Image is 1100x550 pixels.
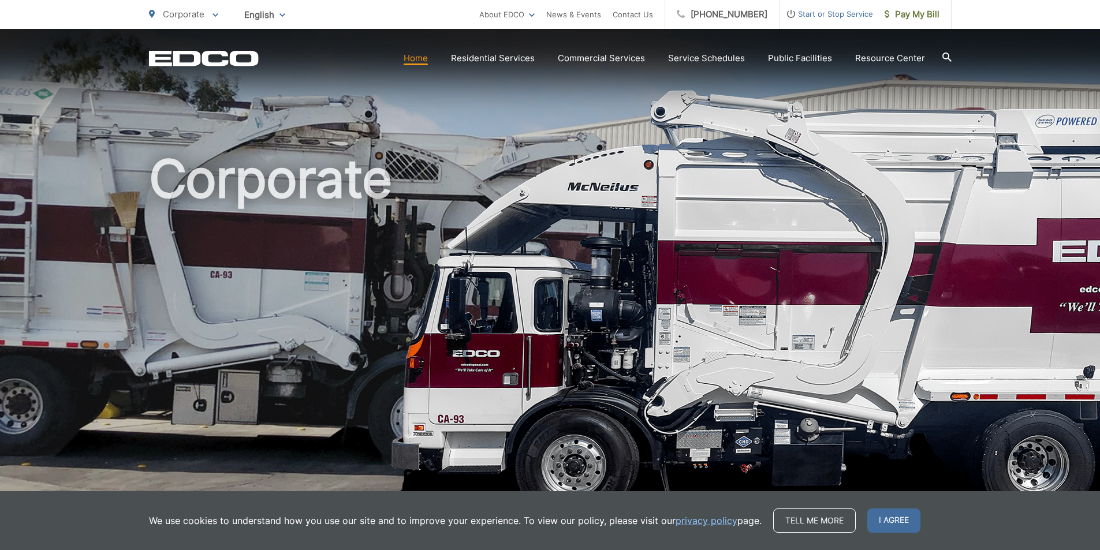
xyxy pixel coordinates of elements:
[163,9,204,20] span: Corporate
[768,51,832,65] a: Public Facilities
[676,514,737,527] a: privacy policy
[867,508,920,533] span: I agree
[855,51,925,65] a: Resource Center
[885,8,939,21] span: Pay My Bill
[773,508,856,533] a: Tell me more
[149,150,952,515] h1: Corporate
[546,8,601,21] a: News & Events
[236,5,294,25] span: English
[558,51,645,65] a: Commercial Services
[668,51,745,65] a: Service Schedules
[149,514,762,527] p: We use cookies to understand how you use our site and to improve your experience. To view our pol...
[613,8,653,21] a: Contact Us
[149,50,259,66] a: EDCD logo. Return to the homepage.
[404,51,428,65] a: Home
[451,51,535,65] a: Residential Services
[479,8,535,21] a: About EDCO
